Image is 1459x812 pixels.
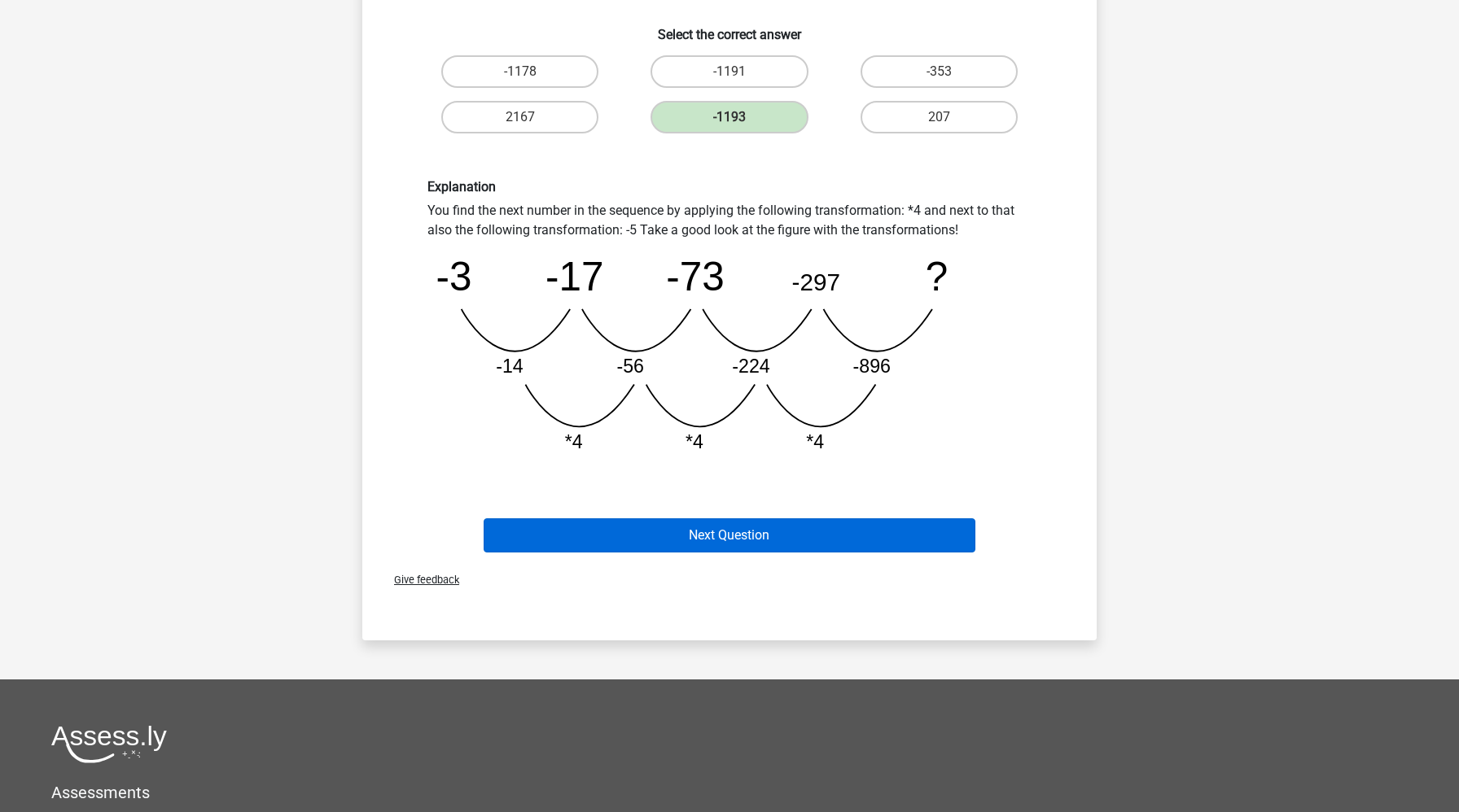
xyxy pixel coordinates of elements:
[415,179,1044,466] div: You find the next number in the sequence by applying the following transformation: *4 and next to...
[651,101,808,133] label: -1193
[51,725,167,763] img: Assessly logo
[733,356,770,377] tspan: -224
[388,14,1071,42] h6: Select the correct answer
[427,179,1032,194] h6: Explanation
[381,574,459,586] span: Give feedback
[51,783,1408,802] h5: Assessments
[651,55,808,88] label: -1191
[441,55,598,88] label: -1178
[667,254,725,299] tspan: -73
[792,268,840,295] tspan: -297
[861,55,1018,88] label: -353
[484,518,976,552] button: Next Question
[496,356,524,377] tspan: -14
[861,101,1018,133] label: 207
[853,356,891,377] tspan: -896
[441,101,598,133] label: 2167
[617,356,645,377] tspan: -56
[545,254,603,299] tspan: -17
[436,254,471,299] tspan: -3
[926,254,949,299] tspan: ?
